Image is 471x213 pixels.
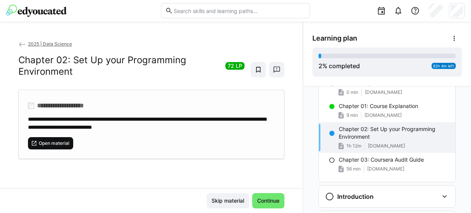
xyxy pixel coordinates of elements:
span: 56 min [346,166,361,172]
span: [DOMAIN_NAME] [364,112,402,118]
span: 2 [318,62,322,70]
h3: Introduction [337,193,374,200]
span: Skip material [210,197,245,205]
a: 2025 | Data Science [18,41,72,47]
h2: Chapter 02: Set Up your Programming Environment [18,54,221,77]
input: Search skills and learning paths… [173,7,306,14]
p: Chapter 01: Course Explanation [339,102,418,110]
span: 72 LP [228,62,242,70]
span: Open material [38,140,70,146]
p: Chapter 02: Set Up your Programming Environment [339,125,449,141]
span: [DOMAIN_NAME] [367,166,404,172]
span: 82h 4m left [433,64,454,68]
span: 0 min [346,89,358,95]
button: Open material [28,137,73,149]
div: % completed [318,61,360,70]
span: 2025 | Data Science [28,41,72,47]
span: 9 min [346,112,358,118]
span: [DOMAIN_NAME] [365,89,402,95]
p: Chapter 03: Coursera Audit Guide [339,156,424,164]
span: 1h 12m [346,143,361,149]
button: Continue [252,193,284,208]
button: Skip material [207,193,249,208]
span: Learning plan [312,34,357,43]
span: [DOMAIN_NAME] [368,143,405,149]
span: Continue [256,197,281,205]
